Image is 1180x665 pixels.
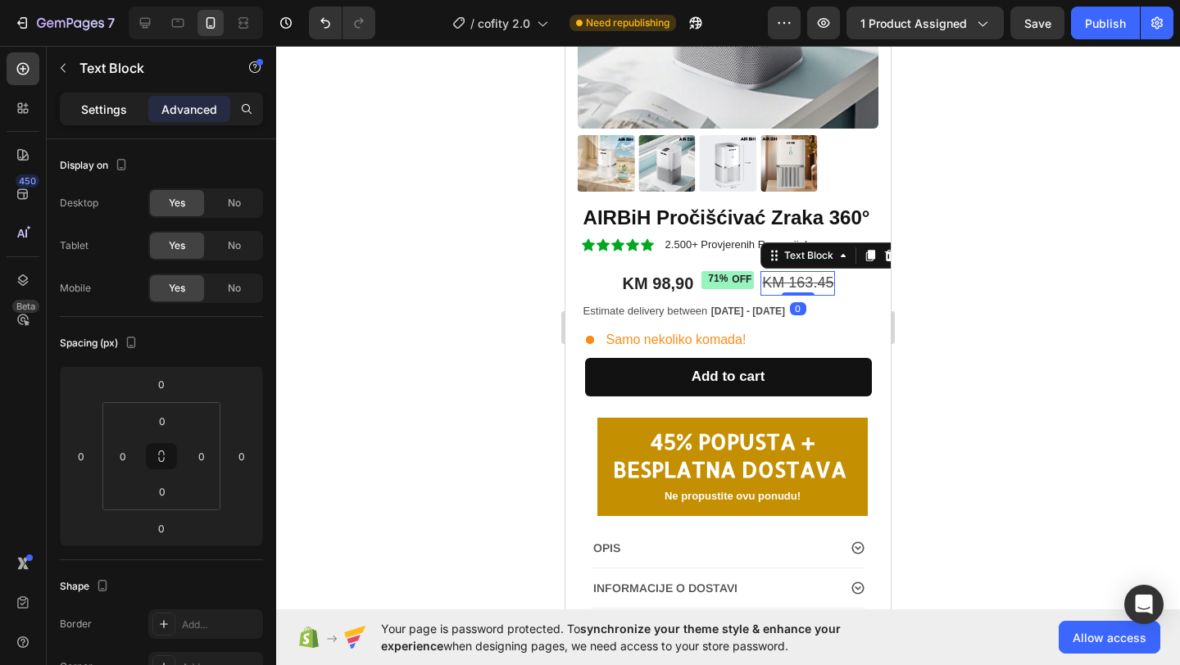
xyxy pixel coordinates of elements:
[60,617,92,631] div: Border
[478,15,530,32] span: cofity 2.0
[1124,585,1164,624] div: Open Intercom Messenger
[189,444,214,468] input: 0px
[309,7,375,39] div: Undo/Redo
[169,238,185,253] span: Yes
[1059,621,1160,654] button: Allow access
[145,372,178,396] input: 0
[381,622,841,653] span: synchronize your theme style & enhance your experience
[846,7,1004,39] button: 1 product assigned
[161,101,217,118] p: Advanced
[169,196,185,210] span: Yes
[60,281,91,296] div: Mobile
[228,281,241,296] span: No
[381,620,905,654] span: Your page is password protected. To when designing pages, we need access to your store password.
[1071,7,1140,39] button: Publish
[111,444,135,468] input: 0px
[60,332,141,355] div: Spacing (px)
[1073,629,1146,646] span: Allow access
[228,196,241,210] span: No
[16,174,39,188] div: 450
[1024,16,1051,30] span: Save
[12,300,39,313] div: Beta
[182,617,259,632] div: Add...
[860,15,967,32] span: 1 product assigned
[60,196,98,210] div: Desktop
[169,281,185,296] span: Yes
[81,101,127,118] p: Settings
[7,7,122,39] button: 7
[146,479,179,504] input: 0px
[1085,15,1126,32] div: Publish
[69,444,93,468] input: 0
[60,576,112,598] div: Shape
[586,16,669,30] span: Need republishing
[60,155,131,177] div: Display on
[79,58,219,78] p: Text Block
[1010,7,1064,39] button: Save
[107,13,115,33] p: 7
[565,46,891,609] iframe: Design area
[470,15,474,32] span: /
[146,409,179,433] input: 0px
[229,444,254,468] input: 0
[145,516,178,541] input: 0
[60,238,88,253] div: Tablet
[228,238,241,253] span: No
